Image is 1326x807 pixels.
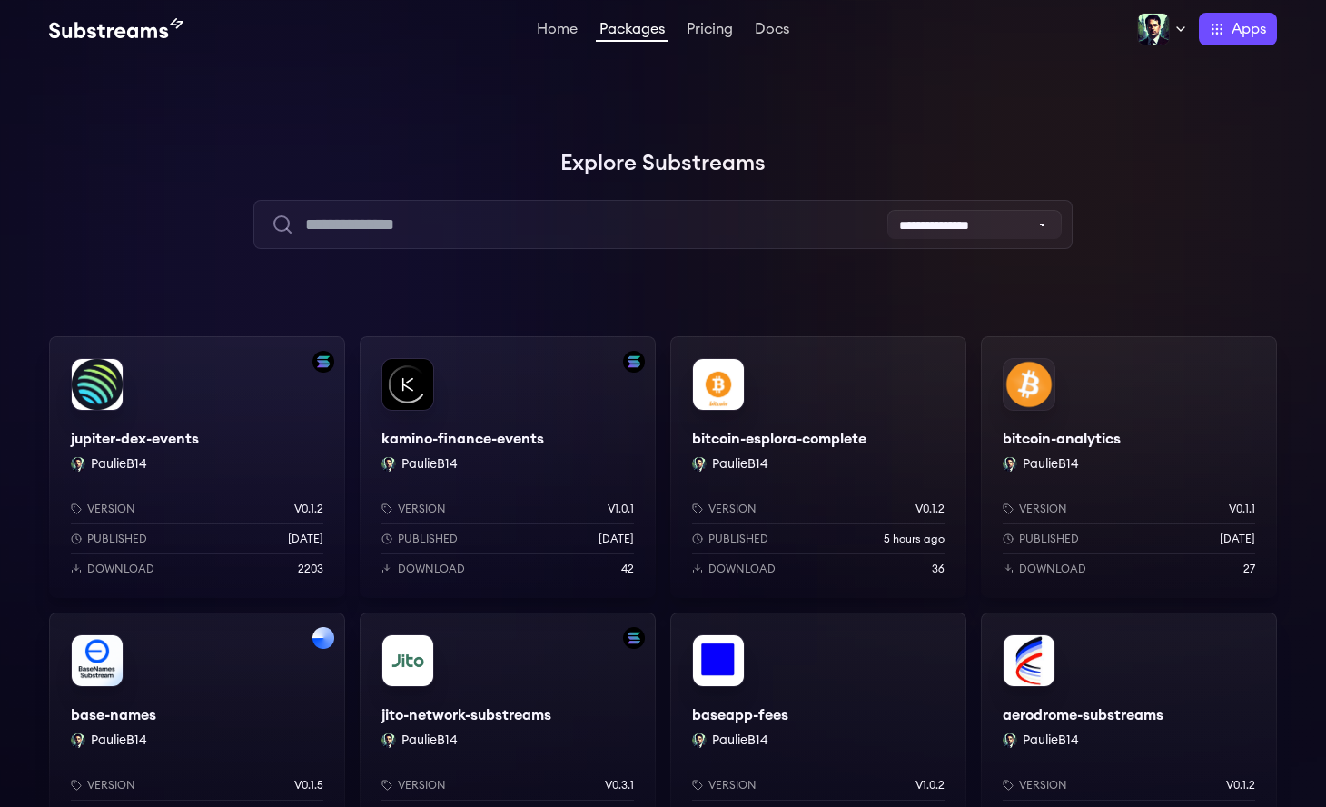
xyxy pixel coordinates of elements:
button: PaulieB14 [1023,732,1079,750]
a: Home [533,22,581,40]
a: bitcoin-esplora-completebitcoin-esplora-completePaulieB14 PaulieB14Versionv0.1.2Published5 hours ... [670,336,966,598]
img: Profile [1137,13,1170,45]
p: [DATE] [599,532,634,546]
p: Version [708,778,757,792]
p: v0.1.1 [1229,502,1255,516]
button: PaulieB14 [712,732,768,750]
p: Version [708,502,757,516]
p: Published [87,532,147,546]
p: Version [87,778,135,792]
button: PaulieB14 [1023,455,1079,473]
p: v0.3.1 [605,778,634,792]
img: Substream's logo [49,18,183,40]
p: 27 [1243,562,1255,576]
p: Published [708,532,768,546]
a: Pricing [683,22,737,40]
p: v1.0.1 [608,502,634,516]
p: v0.1.2 [294,502,323,516]
a: Docs [751,22,793,40]
p: 2203 [298,562,323,576]
p: Version [1019,502,1067,516]
a: Packages [596,22,668,42]
p: Version [398,778,446,792]
button: PaulieB14 [91,732,147,750]
img: Filter by solana network [623,627,645,649]
p: v0.1.2 [915,502,945,516]
button: PaulieB14 [712,455,768,473]
button: PaulieB14 [401,732,458,750]
p: Version [398,502,446,516]
a: bitcoin-analyticsbitcoin-analyticsPaulieB14 PaulieB14Versionv0.1.1Published[DATE]Download27 [981,336,1277,598]
span: Apps [1232,18,1266,40]
p: Published [1019,532,1079,546]
button: PaulieB14 [91,455,147,473]
a: Filter by solana networkkamino-finance-eventskamino-finance-eventsPaulieB14 PaulieB14Versionv1.0.... [360,336,656,598]
p: 42 [621,562,634,576]
p: v0.1.5 [294,778,323,792]
p: [DATE] [1220,532,1255,546]
img: Filter by solana network [623,351,645,373]
p: 5 hours ago [884,532,945,546]
p: Download [398,562,465,576]
p: Version [87,502,135,516]
p: Download [87,562,154,576]
img: Filter by solana network [312,351,334,373]
button: PaulieB14 [401,455,458,473]
p: Published [398,532,458,546]
a: Filter by solana networkjupiter-dex-eventsjupiter-dex-eventsPaulieB14 PaulieB14Versionv0.1.2Publi... [49,336,345,598]
p: [DATE] [288,532,323,546]
p: Download [708,562,776,576]
p: v0.1.2 [1226,778,1255,792]
h1: Explore Substreams [49,145,1277,182]
p: Version [1019,778,1067,792]
img: Filter by base network [312,627,334,649]
p: 36 [932,562,945,576]
p: Download [1019,562,1086,576]
p: v1.0.2 [915,778,945,792]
